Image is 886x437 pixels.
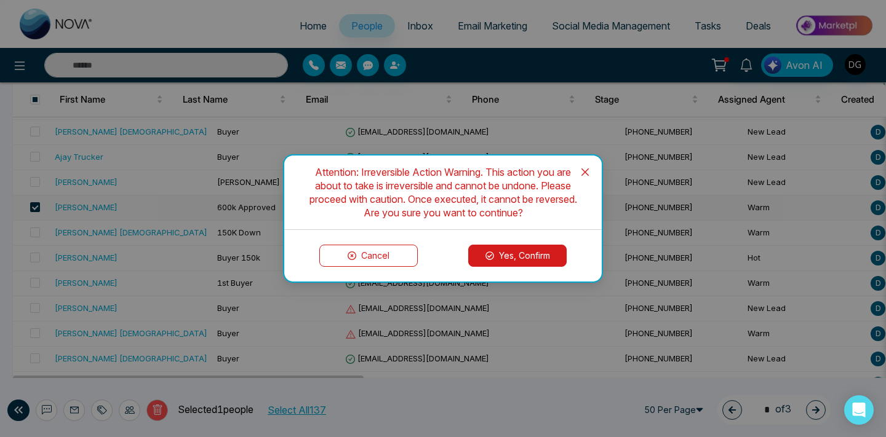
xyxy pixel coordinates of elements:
button: Close [569,156,602,189]
button: Yes, Confirm [468,245,567,267]
div: Attention: Irreversible Action Warning. This action you are about to take is irreversible and can... [299,165,587,219]
button: Cancel [319,245,418,267]
div: Open Intercom Messenger [844,395,874,425]
span: close [580,167,590,177]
